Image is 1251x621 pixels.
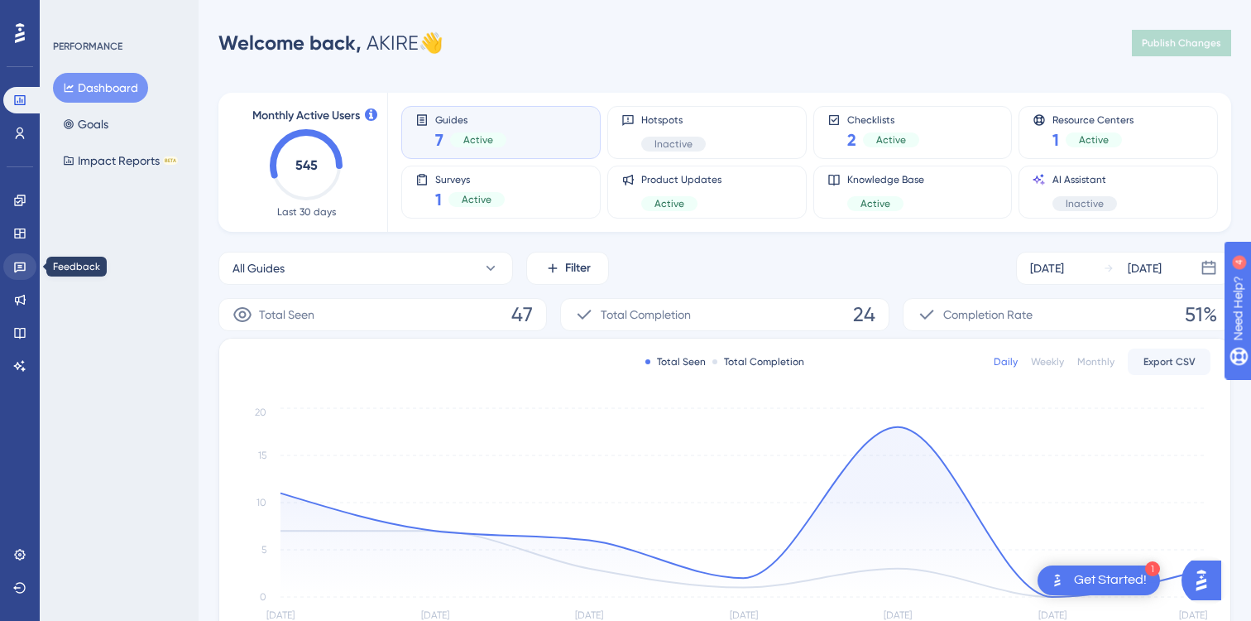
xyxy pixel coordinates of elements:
span: 24 [853,301,875,328]
span: Last 30 days [277,205,336,219]
span: 2 [847,128,856,152]
button: Filter [526,252,609,285]
tspan: 0 [260,591,266,603]
span: Active [1079,133,1109,147]
div: BETA [163,156,178,165]
div: Daily [994,355,1018,368]
span: Checklists [847,113,919,125]
span: 1 [435,188,442,211]
span: Total Completion [601,305,691,325]
div: 4 [115,8,120,22]
div: PERFORMANCE [53,40,122,53]
span: 51% [1185,301,1217,328]
div: 1 [1145,561,1160,576]
span: Active [654,197,684,210]
span: Active [860,197,890,210]
button: Impact ReportsBETA [53,146,188,176]
tspan: [DATE] [1179,609,1207,621]
tspan: 15 [258,450,266,461]
span: Monthly Active Users [252,106,360,126]
span: AI Assistant [1052,173,1117,186]
button: Dashboard [53,73,148,103]
button: Export CSV [1128,349,1210,375]
tspan: 10 [256,497,266,508]
iframe: UserGuiding AI Assistant Launcher [1181,556,1231,605]
tspan: [DATE] [266,609,295,621]
tspan: [DATE] [575,609,603,621]
div: Open Get Started! checklist, remaining modules: 1 [1038,566,1160,595]
div: AKIRE 👋 [218,30,443,56]
tspan: [DATE] [1038,609,1066,621]
span: Knowledge Base [847,173,924,186]
span: Export CSV [1143,355,1196,368]
span: Welcome back, [218,31,362,55]
button: Goals [53,109,118,139]
tspan: [DATE] [730,609,758,621]
span: Completion Rate [943,305,1033,325]
div: Total Completion [712,355,804,368]
tspan: 5 [261,544,266,556]
span: 1 [1052,128,1059,152]
text: 545 [295,157,318,173]
span: Hotspots [641,113,706,127]
img: launcher-image-alternative-text [1047,570,1067,590]
button: All Guides [218,252,513,285]
span: Active [462,193,491,206]
div: [DATE] [1128,258,1162,278]
span: Total Seen [259,305,314,325]
span: Inactive [1066,197,1104,210]
div: Get Started! [1074,571,1147,590]
span: Publish Changes [1142,36,1221,50]
span: Filter [565,258,591,278]
span: 7 [435,128,443,152]
span: Active [876,133,906,147]
span: Need Help? [39,4,103,24]
button: Publish Changes [1132,30,1231,56]
span: Product Updates [641,173,721,186]
span: Active [463,133,493,147]
span: Surveys [435,173,505,185]
tspan: [DATE] [421,609,449,621]
tspan: [DATE] [884,609,912,621]
span: Resource Centers [1052,113,1134,125]
div: Monthly [1077,355,1114,368]
span: 47 [511,301,533,328]
div: [DATE] [1030,258,1064,278]
div: Weekly [1031,355,1064,368]
tspan: 20 [255,407,266,418]
span: Guides [435,113,506,125]
span: All Guides [232,258,285,278]
div: Total Seen [645,355,706,368]
span: Inactive [654,137,693,151]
